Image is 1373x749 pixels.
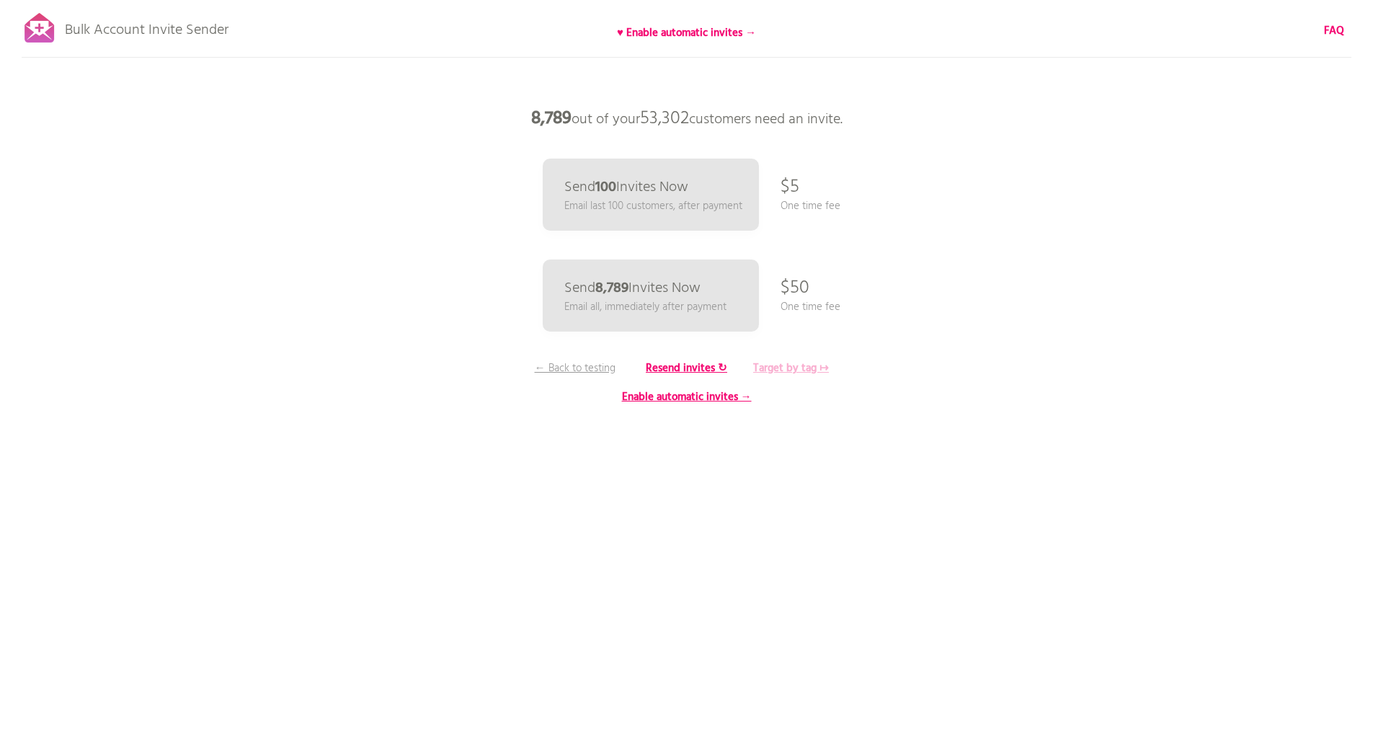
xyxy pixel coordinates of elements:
p: Bulk Account Invite Sender [65,9,228,45]
b: Enable automatic invites → [622,389,752,406]
b: FAQ [1324,22,1344,40]
p: Email last 100 customers, after payment [564,198,742,214]
p: One time fee [781,198,840,214]
b: Target by tag ↦ [753,360,829,377]
span: 53,302 [640,105,689,133]
b: 8,789 [595,277,628,300]
p: $50 [781,267,809,310]
p: out of your customers need an invite. [471,97,903,141]
b: 100 [595,176,616,199]
a: Send8,789Invites Now Email all, immediately after payment [543,260,759,332]
p: Send Invites Now [564,180,688,195]
p: One time fee [781,299,840,315]
b: Resend invites ↻ [646,360,727,377]
b: ♥ Enable automatic invites → [617,25,756,42]
p: Send Invites Now [564,281,701,296]
p: $5 [781,166,799,209]
a: Send100Invites Now Email last 100 customers, after payment [543,159,759,231]
p: Email all, immediately after payment [564,299,727,315]
b: 8,789 [531,105,572,133]
a: FAQ [1324,23,1344,39]
p: ← Back to testing [521,360,629,376]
